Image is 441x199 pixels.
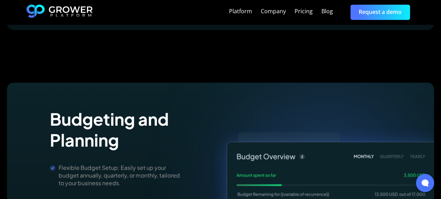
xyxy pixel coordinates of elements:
[321,8,333,15] div: Blog
[350,5,410,20] a: Request a demo
[26,5,93,20] a: home
[59,164,182,187] div: Flexible Budget Setup: Easily set up your budget annually, quarterly, or monthly, tailored to you...
[321,7,333,16] a: Blog
[295,7,313,16] a: Pricing
[261,8,286,15] div: Company
[229,8,252,15] div: Platform
[50,109,190,150] h2: Budgeting and Planning
[295,8,313,15] div: Pricing
[229,7,252,16] a: Platform
[261,7,286,16] a: Company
